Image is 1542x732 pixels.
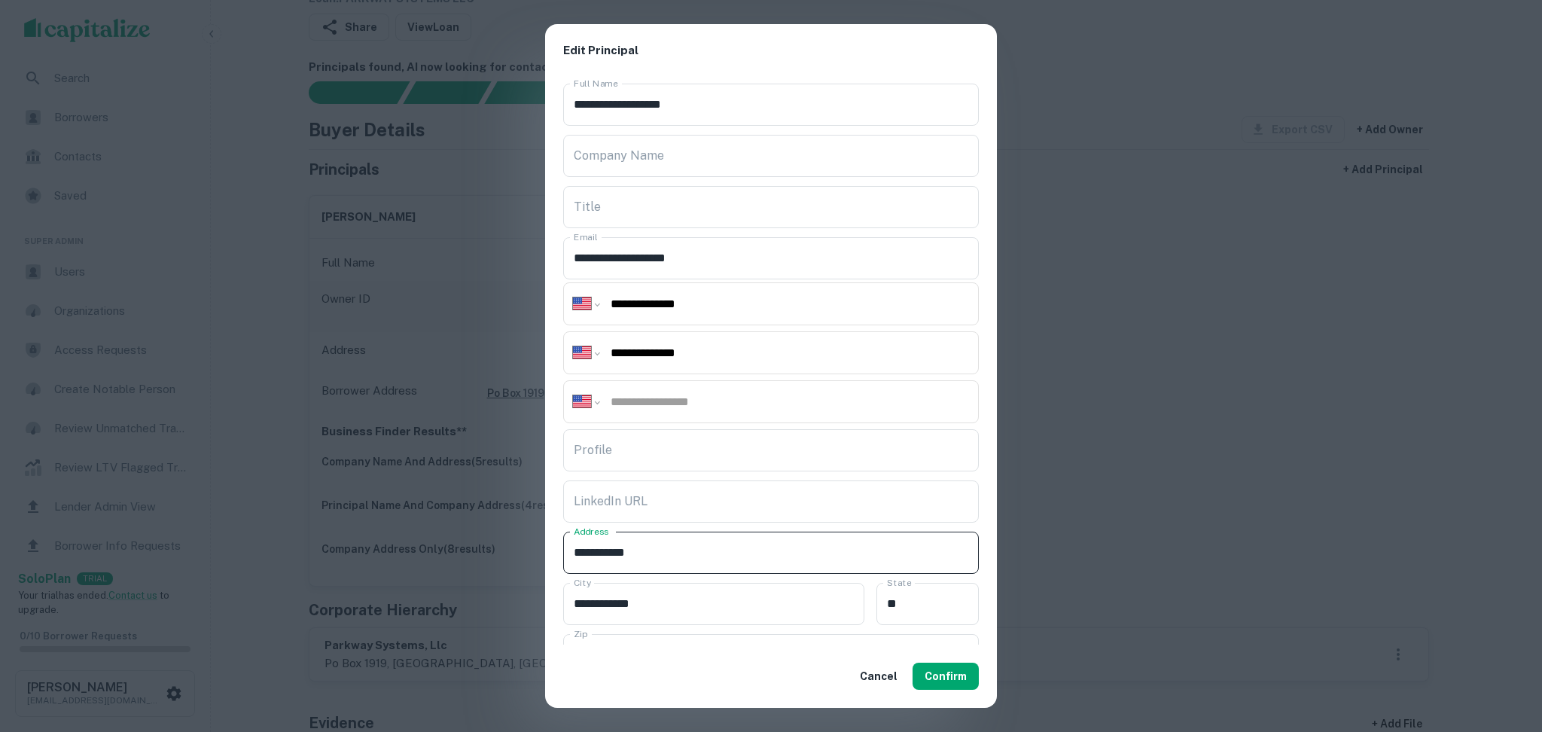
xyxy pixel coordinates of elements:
[574,77,618,90] label: Full Name
[1467,612,1542,684] iframe: Chat Widget
[545,24,997,78] h2: Edit Principal
[574,627,587,640] label: Zip
[574,576,591,589] label: City
[574,230,598,243] label: Email
[574,525,608,538] label: Address
[887,576,911,589] label: State
[854,663,904,690] button: Cancel
[913,663,979,690] button: Confirm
